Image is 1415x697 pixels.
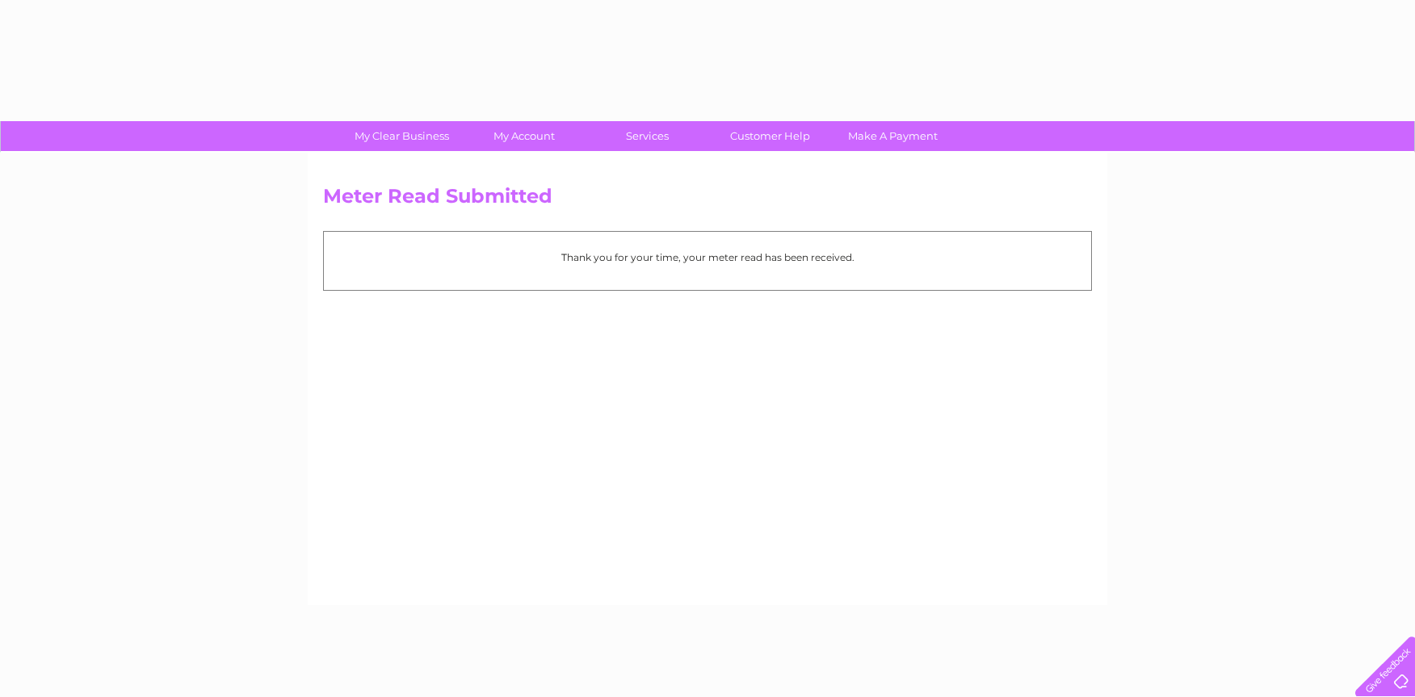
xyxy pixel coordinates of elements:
[323,185,1092,216] h2: Meter Read Submitted
[458,121,591,151] a: My Account
[335,121,468,151] a: My Clear Business
[703,121,837,151] a: Customer Help
[826,121,959,151] a: Make A Payment
[332,250,1083,265] p: Thank you for your time, your meter read has been received.
[581,121,714,151] a: Services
